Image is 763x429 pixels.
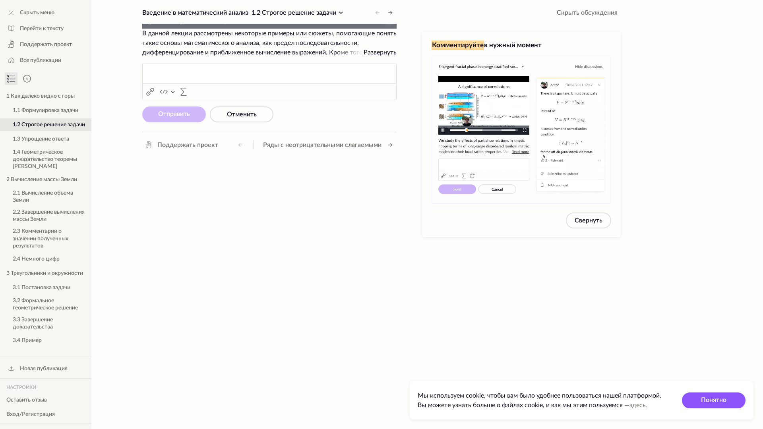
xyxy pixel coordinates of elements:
h3: в нужный момент [432,41,611,50]
span: Отменить [227,111,257,118]
span: Отправить [158,111,190,117]
span: Комментируйте [432,41,484,50]
a: здесь. [629,402,647,408]
a: Поддержать проект [141,139,221,151]
button: Отправить [142,106,206,122]
span: Развернуть [364,49,397,56]
span: Мы используем cookie, чтобы вам было удобнее пользоваться нашей платформой. Вы можете узнать боль... [418,392,661,408]
span: В данной лекции рассмотрены некоторые примеры или сюжеты, помогающие понять такие основы математи... [142,29,397,57]
span: Введение в математический анализ [142,10,248,16]
button: Понятно [682,392,746,408]
span: Скрыть обсуждения [557,8,618,17]
button: Введение в математический анализ1.2 Строгое решение задачи [139,6,349,19]
span: Поддержать проект [157,140,218,150]
span: 1.2 Строгое решение задачи [252,10,336,16]
button: Отменить [210,106,273,122]
button: Ряды с неотрицательными слагаемыми [260,139,397,151]
span: Ряды с неотрицательными слагаемыми [263,140,381,150]
button: Свернуть [566,213,611,228]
